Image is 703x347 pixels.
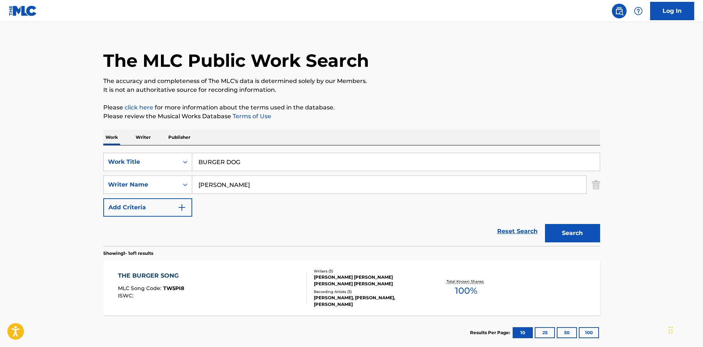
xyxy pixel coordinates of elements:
a: THE BURGER SONGMLC Song Code:TW5PI8ISWC:Writers (3)[PERSON_NAME] [PERSON_NAME] [PERSON_NAME] [PER... [103,260,600,315]
div: Writer Name [108,180,174,189]
button: 25 [535,327,555,338]
img: MLC Logo [9,6,37,16]
div: Drag [668,319,673,341]
button: 50 [557,327,577,338]
a: click here [125,104,153,111]
span: TW5PI8 [163,285,184,292]
span: MLC Song Code : [118,285,163,292]
a: Terms of Use [231,113,271,120]
img: Delete Criterion [592,176,600,194]
button: 10 [513,327,533,338]
span: 100 % [455,284,477,297]
button: Add Criteria [103,198,192,217]
button: 100 [579,327,599,338]
div: Writers ( 3 ) [314,268,425,274]
a: Public Search [612,4,627,18]
h1: The MLC Public Work Search [103,50,369,72]
div: Recording Artists ( 3 ) [314,289,425,294]
p: The accuracy and completeness of The MLC's data is determined solely by our Members. [103,77,600,86]
p: Please for more information about the terms used in the database. [103,103,600,112]
img: 9d2ae6d4665cec9f34b9.svg [177,203,186,212]
div: [PERSON_NAME] [PERSON_NAME] [PERSON_NAME] [PERSON_NAME] [314,274,425,287]
button: Search [545,224,600,242]
span: ISWC : [118,292,135,299]
form: Search Form [103,153,600,246]
p: Showing 1 - 1 of 1 results [103,250,153,257]
img: search [615,7,624,15]
p: Total Known Shares: [446,279,486,284]
p: Please review the Musical Works Database [103,112,600,121]
p: Publisher [166,130,193,145]
iframe: Chat Widget [666,312,703,347]
img: help [634,7,643,15]
a: Reset Search [494,223,541,239]
p: Work [103,130,120,145]
div: Work Title [108,158,174,166]
p: Results Per Page: [470,329,512,336]
p: It is not an authoritative source for recording information. [103,86,600,94]
div: Help [631,4,646,18]
div: [PERSON_NAME], [PERSON_NAME], [PERSON_NAME] [314,294,425,308]
div: THE BURGER SONG [118,271,184,280]
p: Writer [133,130,153,145]
a: Log In [650,2,694,20]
